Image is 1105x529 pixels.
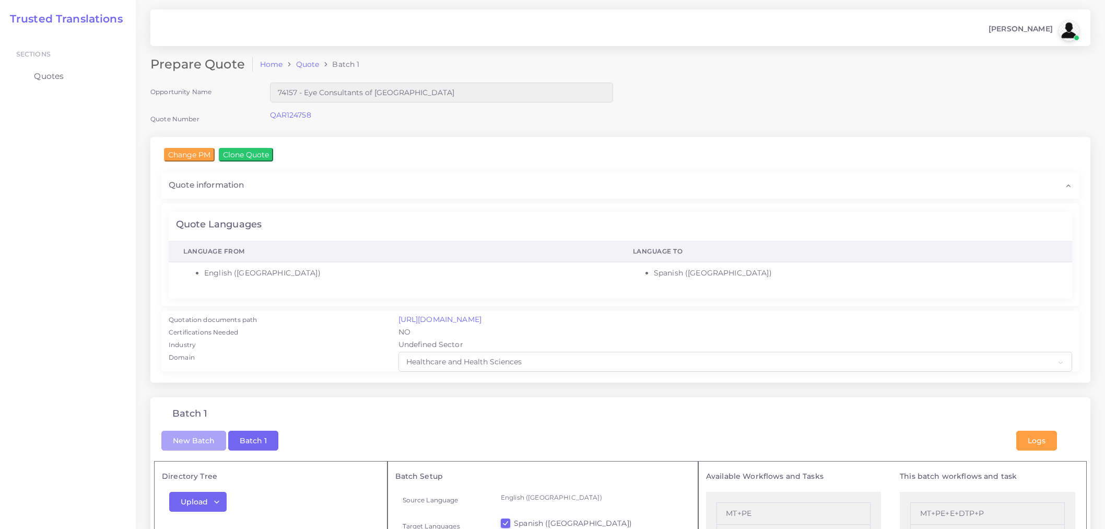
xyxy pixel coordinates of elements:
[204,268,604,279] li: English ([GEOGRAPHIC_DATA])
[1059,20,1079,41] img: avatar
[501,492,683,503] p: English ([GEOGRAPHIC_DATA])
[270,110,311,120] a: QAR124758
[319,59,359,70] li: Batch 1
[34,71,64,82] span: Quotes
[514,518,632,528] label: Spanish ([GEOGRAPHIC_DATA])
[150,87,211,96] label: Opportunity Name
[219,148,273,162] input: Clone Quote
[618,241,1072,262] th: Language To
[150,57,253,72] h2: Prepare Quote
[260,59,283,70] a: Home
[228,431,278,451] button: Batch 1
[169,340,196,350] label: Industry
[169,492,227,512] button: Upload
[172,408,207,420] h4: Batch 1
[989,25,1053,32] span: [PERSON_NAME]
[169,179,244,191] span: Quote information
[654,268,1057,279] li: Spanish ([GEOGRAPHIC_DATA])
[706,472,881,481] h5: Available Workflows and Tasks
[1028,436,1045,445] span: Logs
[296,59,320,70] a: Quote
[3,13,123,25] a: Trusted Translations
[403,496,459,504] label: Source Language
[716,502,871,525] li: MT+PE
[161,435,226,444] a: New Batch
[169,315,257,325] label: Quotation documents path
[161,431,226,451] button: New Batch
[16,50,51,58] span: Sections
[8,65,128,87] a: Quotes
[983,20,1083,41] a: [PERSON_NAME]avatar
[176,219,262,231] h4: Quote Languages
[164,148,215,162] input: Change PM
[169,328,238,337] label: Certifications Needed
[395,472,690,481] h5: Batch Setup
[228,435,278,444] a: Batch 1
[150,114,199,123] label: Quote Number
[1016,431,1057,451] button: Logs
[169,353,195,362] label: Domain
[910,502,1065,525] li: MT+PE+E+DTP+P
[391,339,1080,352] div: Undefined Sector
[162,472,380,481] h5: Directory Tree
[391,327,1080,339] div: NO
[161,172,1079,198] div: Quote information
[169,241,618,262] th: Language From
[398,315,482,324] a: [URL][DOMAIN_NAME]
[900,472,1075,481] h5: This batch workflows and task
